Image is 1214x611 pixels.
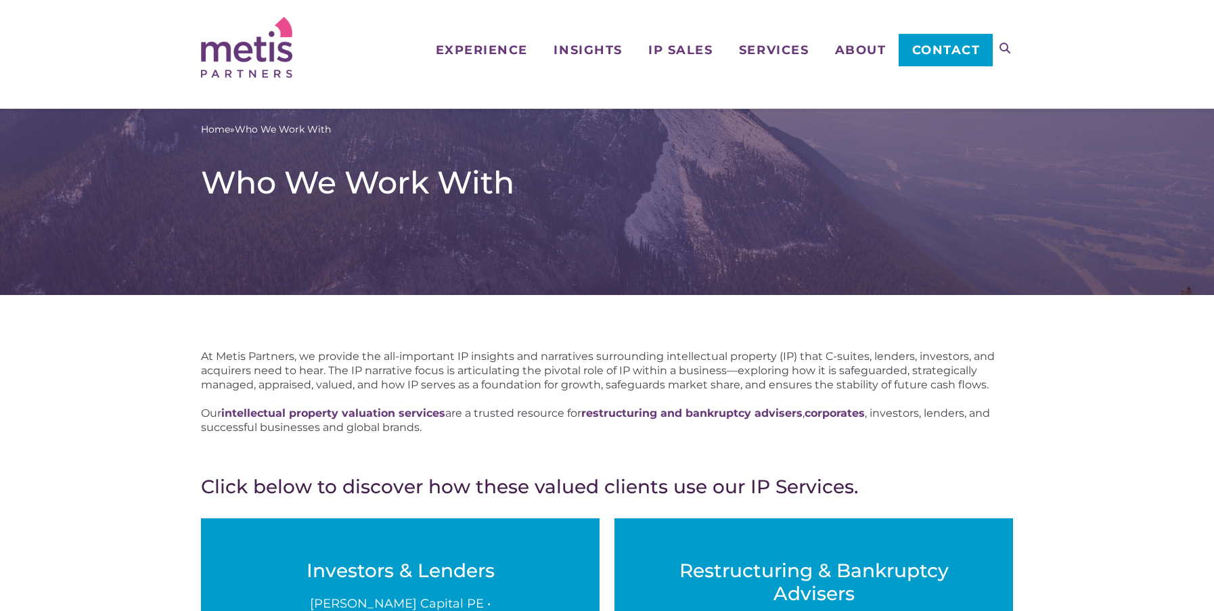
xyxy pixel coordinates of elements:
span: About [835,44,886,56]
span: Contact [912,44,981,56]
p: Our are a trusted resource for , , investors, lenders, and successful businesses and global brands. [201,406,1013,434]
span: IP Sales [648,44,713,56]
span: Experience [436,44,528,56]
a: corporates [805,407,865,420]
span: Services [739,44,809,56]
a: Contact [899,34,993,66]
h3: Click below to discover how these valued clients use our IP Services. [201,475,1013,498]
img: Metis Partners [201,17,292,78]
h3: Restructuring & Bankruptcy Advisers [655,559,972,605]
a: Home [201,122,230,137]
a: intellectual property valuation services [221,407,445,420]
h3: Investors & Lenders [242,559,559,582]
span: Insights [554,44,622,56]
span: Who We Work With [235,122,331,137]
span: » [201,122,331,137]
p: At Metis Partners, we provide the all-important IP insights and narratives surrounding intellectu... [201,349,1013,392]
a: restructuring and bankruptcy advisers [581,407,803,420]
h1: Who We Work With [201,164,1013,202]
